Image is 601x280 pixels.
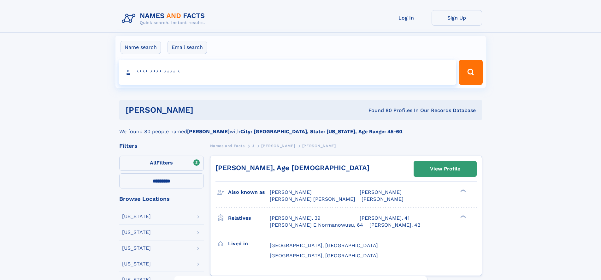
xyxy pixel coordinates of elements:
[210,142,245,150] a: Names and Facts
[252,144,254,148] span: J
[122,246,151,251] div: [US_STATE]
[270,189,312,195] span: [PERSON_NAME]
[281,107,476,114] div: Found 80 Profiles In Our Records Database
[432,10,482,26] a: Sign Up
[240,128,402,134] b: City: [GEOGRAPHIC_DATA], State: [US_STATE], Age Range: 45-60
[215,164,369,172] a: [PERSON_NAME], Age [DEMOGRAPHIC_DATA]
[150,160,156,166] span: All
[414,161,476,176] a: View Profile
[119,60,457,85] input: search input
[459,189,466,193] div: ❯
[228,213,270,223] h3: Relatives
[122,214,151,219] div: [US_STATE]
[228,238,270,249] h3: Lived in
[459,60,482,85] button: Search Button
[270,215,321,222] a: [PERSON_NAME], 39
[119,156,204,171] label: Filters
[252,142,254,150] a: J
[362,196,404,202] span: [PERSON_NAME]
[261,142,295,150] a: [PERSON_NAME]
[381,10,432,26] a: Log In
[270,222,363,229] a: [PERSON_NAME] E Normanowusu, 64
[122,261,151,266] div: [US_STATE]
[119,10,210,27] img: Logo Names and Facts
[369,222,420,229] a: [PERSON_NAME], 42
[261,144,295,148] span: [PERSON_NAME]
[430,162,460,176] div: View Profile
[228,187,270,198] h3: Also known as
[121,41,161,54] label: Name search
[270,196,355,202] span: [PERSON_NAME] [PERSON_NAME]
[119,143,204,149] div: Filters
[270,253,378,259] span: [GEOGRAPHIC_DATA], [GEOGRAPHIC_DATA]
[360,189,402,195] span: [PERSON_NAME]
[459,214,466,218] div: ❯
[168,41,207,54] label: Email search
[122,230,151,235] div: [US_STATE]
[126,106,281,114] h1: [PERSON_NAME]
[119,120,482,135] div: We found 80 people named with .
[187,128,230,134] b: [PERSON_NAME]
[302,144,336,148] span: [PERSON_NAME]
[360,215,410,222] a: [PERSON_NAME], 41
[270,242,378,248] span: [GEOGRAPHIC_DATA], [GEOGRAPHIC_DATA]
[119,196,204,202] div: Browse Locations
